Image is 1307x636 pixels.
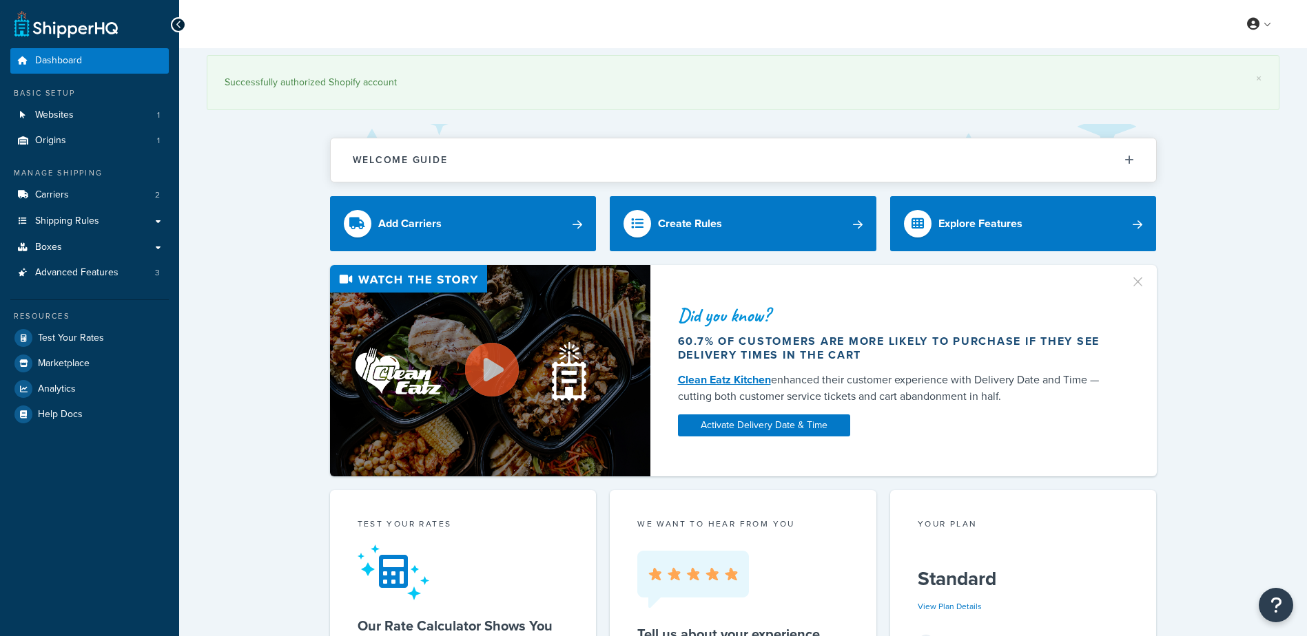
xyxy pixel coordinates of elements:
[678,335,1113,362] div: 60.7% of customers are more likely to purchase if they see delivery times in the cart
[35,189,69,201] span: Carriers
[10,209,169,234] a: Shipping Rules
[38,409,83,421] span: Help Docs
[378,214,442,233] div: Add Carriers
[10,260,169,286] a: Advanced Features3
[35,215,99,227] span: Shipping Rules
[10,351,169,376] a: Marketplace
[358,518,569,533] div: Test your rates
[10,103,169,128] a: Websites1
[10,182,169,208] li: Carriers
[678,306,1113,325] div: Did you know?
[10,128,169,153] li: Origins
[10,103,169,128] li: Websites
[330,196,597,251] a: Add Carriers
[35,109,74,121] span: Websites
[353,155,448,165] h2: Welcome Guide
[1256,73,1262,84] a: ×
[38,358,90,370] span: Marketplace
[155,267,160,279] span: 3
[330,265,650,476] img: Video thumbnail
[10,87,169,99] div: Basic Setup
[10,235,169,260] a: Boxes
[637,518,849,530] p: we want to hear from you
[918,568,1129,590] h5: Standard
[678,372,1113,405] div: enhanced their customer experience with Delivery Date and Time — cutting both customer service ti...
[10,326,169,350] a: Test Your Rates
[10,128,169,153] a: Origins1
[38,332,104,344] span: Test Your Rates
[225,73,1262,92] div: Successfully authorized Shopify account
[658,214,722,233] div: Create Rules
[10,260,169,286] li: Advanced Features
[35,55,82,67] span: Dashboard
[157,135,160,147] span: 1
[10,167,169,179] div: Manage Shipping
[938,214,1022,233] div: Explore Features
[918,518,1129,533] div: Your Plan
[35,267,119,279] span: Advanced Features
[10,182,169,208] a: Carriers2
[610,196,876,251] a: Create Rules
[890,196,1157,251] a: Explore Features
[331,138,1156,182] button: Welcome Guide
[678,372,771,388] a: Clean Eatz Kitchen
[35,242,62,253] span: Boxes
[38,383,76,395] span: Analytics
[10,310,169,322] div: Resources
[157,109,160,121] span: 1
[10,377,169,401] a: Analytics
[918,600,982,613] a: View Plan Details
[10,48,169,74] a: Dashboard
[35,135,66,147] span: Origins
[678,414,850,436] a: Activate Delivery Date & Time
[155,189,160,201] span: 2
[1259,588,1293,622] button: Open Resource Center
[10,402,169,427] a: Help Docs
